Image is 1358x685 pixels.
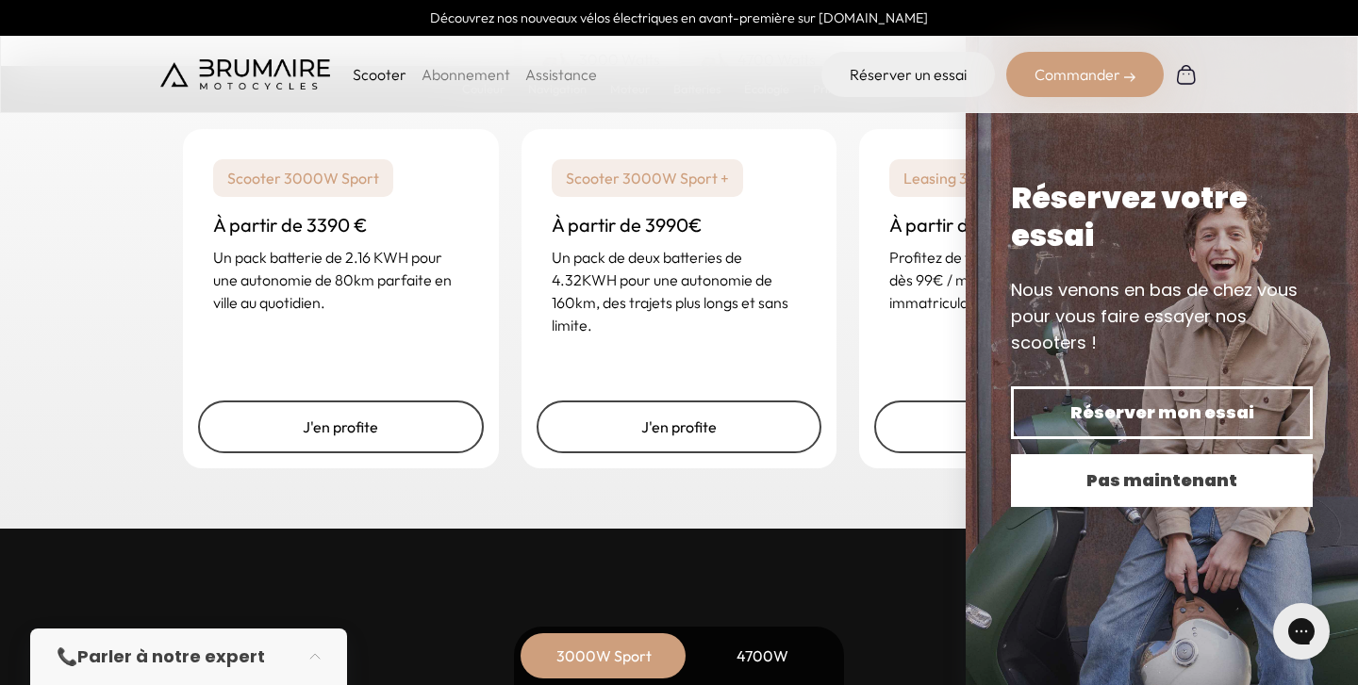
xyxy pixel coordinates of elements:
a: J'en profite [874,400,1160,453]
p: Un pack batterie de 2.16 KWH pour une autonomie de 80km parfaite en ville au quotidien. [213,246,469,314]
img: Panier [1175,63,1198,86]
p: Scooter [353,63,406,86]
p: Scooter 3000W Sport [213,159,393,197]
p: Profitez de votre scooter Brumaire dès 99€ / mois avec maintenance, immatriculation et livraison ... [889,246,1145,314]
h3: À partir de 99€ / mois [889,212,1145,238]
p: Scooter 3000W Sport + [552,159,743,197]
a: Abonnement [422,65,510,84]
iframe: Gorgias live chat messenger [1264,596,1339,666]
div: Commander [1006,52,1164,97]
img: right-arrow-2.png [1124,72,1135,83]
a: J'en profite [198,400,484,453]
a: J'en profite [537,400,822,453]
h3: À partir de 3390 € [213,212,469,238]
div: 3000W Sport [528,633,679,678]
a: Assistance [525,65,597,84]
p: Un pack de deux batteries de 4.32KWH pour une autonomie de 160km, des trajets plus longs et sans ... [552,246,807,336]
div: 4700W [687,633,837,678]
h3: À partir de 3990€ [552,212,807,238]
a: Réserver un essai [821,52,995,97]
p: Leasing 3000W Sport [889,159,1068,197]
img: Brumaire Motocycles [160,59,330,90]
